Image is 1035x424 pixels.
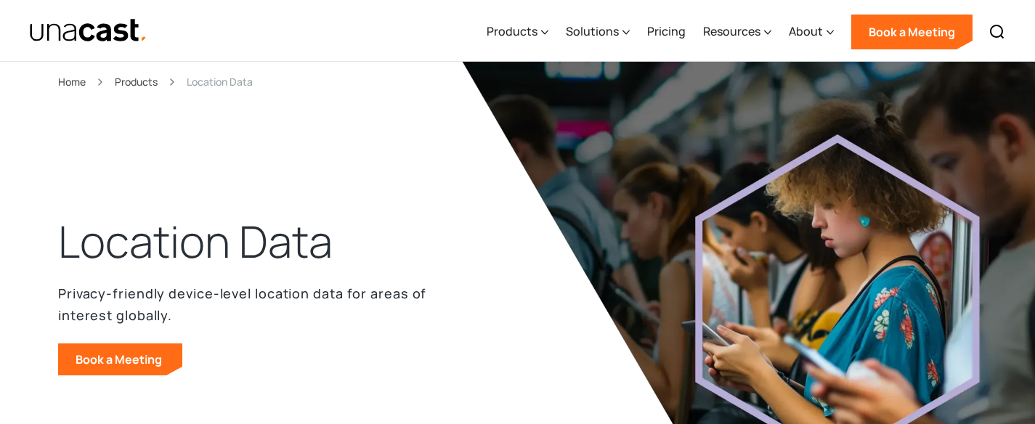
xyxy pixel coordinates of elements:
img: Search icon [989,23,1006,41]
a: Home [58,73,86,90]
div: Solutions [566,23,619,40]
div: Products [487,2,548,62]
a: home [29,18,147,44]
img: Unacast text logo [29,18,147,44]
a: Book a Meeting [58,343,182,375]
div: Location Data [187,73,253,90]
div: Solutions [566,2,630,62]
div: Products [487,23,537,40]
div: Resources [703,2,771,62]
div: About [789,2,834,62]
p: Privacy-friendly device-level location data for areas of interest globally. [58,282,436,326]
a: Pricing [647,2,686,62]
div: Resources [703,23,760,40]
h1: Location Data [58,213,333,271]
div: About [789,23,823,40]
a: Book a Meeting [851,15,973,49]
a: Products [115,73,158,90]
